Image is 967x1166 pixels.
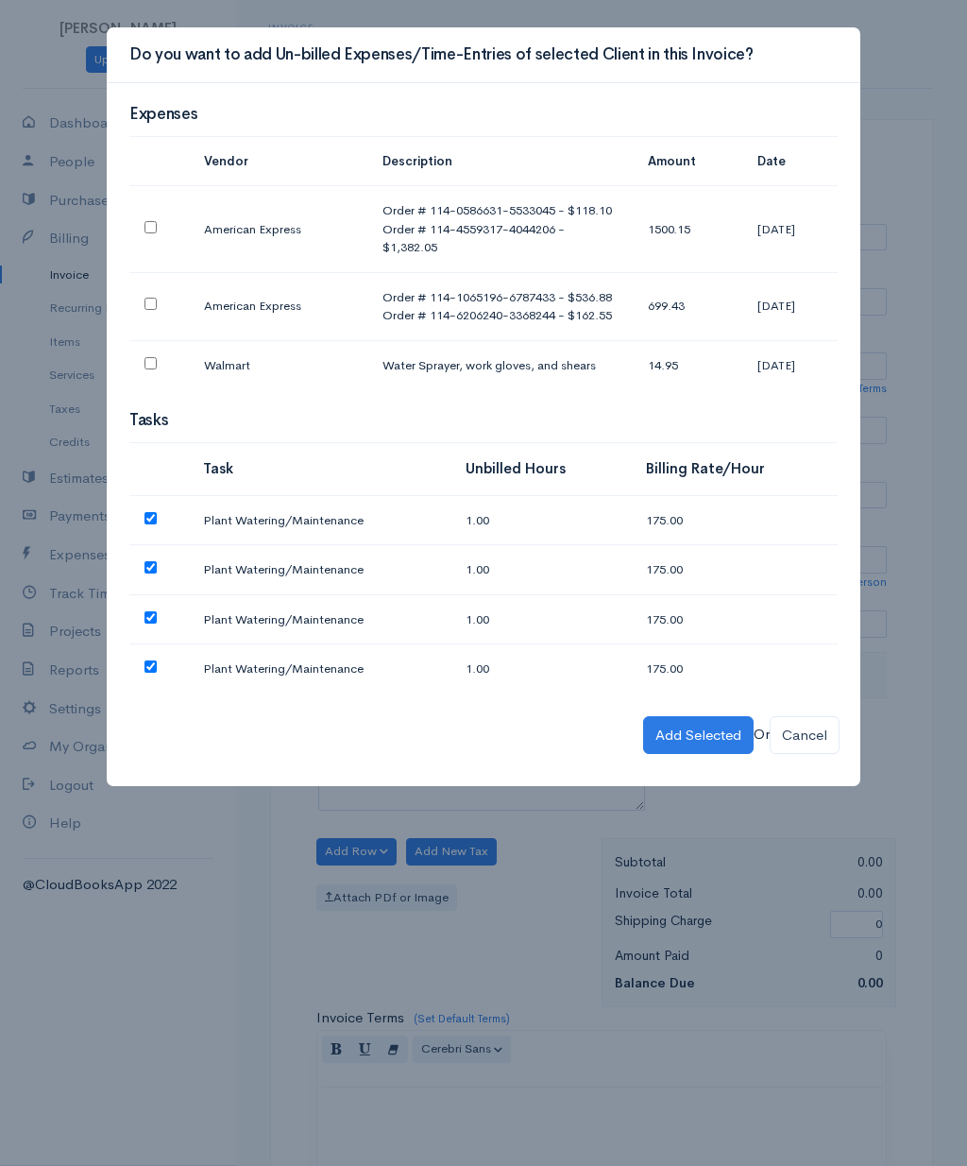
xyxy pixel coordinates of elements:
td: 1.00 [450,594,631,644]
th: Task [188,443,450,496]
td: Plant Watering/Maintenance [188,495,450,545]
td: Plant Watering/Maintenance [188,594,450,644]
td: American Express [189,272,367,340]
th: Description [367,136,632,186]
td: 175.00 [631,545,838,595]
td: 175.00 [631,644,838,694]
td: Order # 114-0586631-5533045 - $118.10 Order # 114-4559317-4044206 - $1,382.05 [367,186,632,273]
th: Date [742,136,838,186]
td: [DATE] [742,272,838,340]
th: Billing Rate/Hour [631,443,838,496]
button: Add Selected [643,716,754,755]
td: [DATE] [742,340,838,389]
td: American Express [189,186,367,273]
td: [DATE] [742,186,838,273]
div: Or [118,716,849,755]
h3: Tasks [129,412,838,430]
td: 1500.15 [633,186,742,273]
td: 699.43 [633,272,742,340]
th: Vendor [189,136,367,186]
td: Walmart [189,340,367,389]
td: 1.00 [450,495,631,545]
td: 175.00 [631,594,838,644]
button: Cancel [770,716,840,755]
td: 1.00 [450,545,631,595]
td: 1.00 [450,644,631,694]
td: Plant Watering/Maintenance [188,545,450,595]
td: Water Sprayer, work gloves, and shears [367,340,632,389]
h3: Expenses [129,106,838,124]
td: 14.95 [633,340,742,389]
th: Unbilled Hours [450,443,631,496]
td: Plant Watering/Maintenance [188,644,450,694]
th: Amount [633,136,742,186]
td: Order # 114-1065196-6787433 - $536.88 Order # 114-6206240-3368244 - $162.55 [367,272,632,340]
h3: Do you want to add Un-billed Expenses/Time-Entries of selected Client in this Invoice? [129,43,754,67]
td: 175.00 [631,495,838,545]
